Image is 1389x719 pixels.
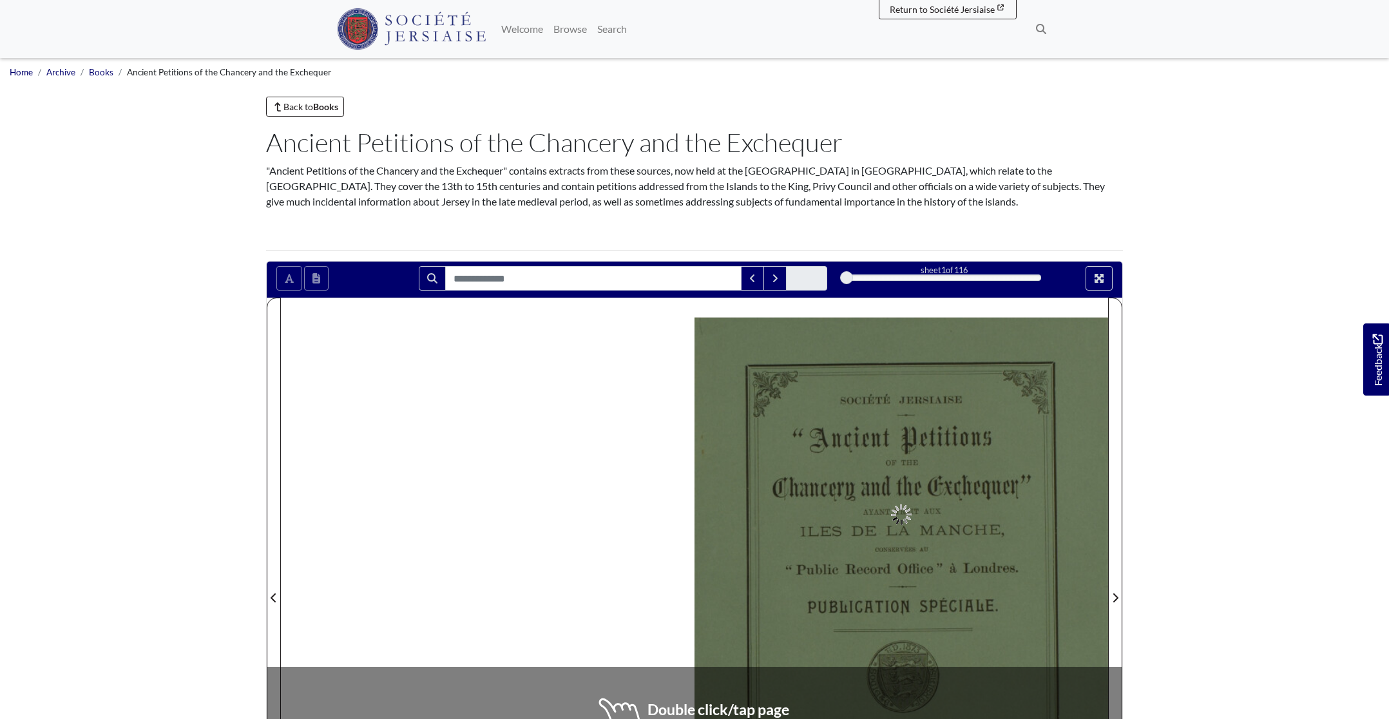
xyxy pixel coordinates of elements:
[496,16,548,42] a: Welcome
[266,163,1123,209] p: "Ancient Petitions of the Chancery and the Exchequer" contains extracts from these sources, now h...
[847,264,1041,276] div: sheet of 116
[890,4,995,15] span: Return to Société Jersiaise
[89,67,113,77] a: Books
[1370,334,1385,387] span: Feedback
[445,266,742,291] input: Search for
[419,266,446,291] button: Search
[46,67,75,77] a: Archive
[337,8,486,50] img: Société Jersiaise
[304,266,329,291] button: Open transcription window
[763,266,787,291] button: Next Match
[266,127,1123,158] h1: Ancient Petitions of the Chancery and the Exchequer
[1363,323,1389,396] a: Would you like to provide feedback?
[10,67,33,77] a: Home
[337,5,486,53] a: Société Jersiaise logo
[548,16,592,42] a: Browse
[266,97,344,117] a: Back toBooks
[127,67,331,77] span: Ancient Petitions of the Chancery and the Exchequer
[592,16,632,42] a: Search
[276,266,302,291] button: Toggle text selection (Alt+T)
[741,266,764,291] button: Previous Match
[313,101,338,112] strong: Books
[1086,266,1113,291] button: Full screen mode
[941,265,946,275] span: 1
